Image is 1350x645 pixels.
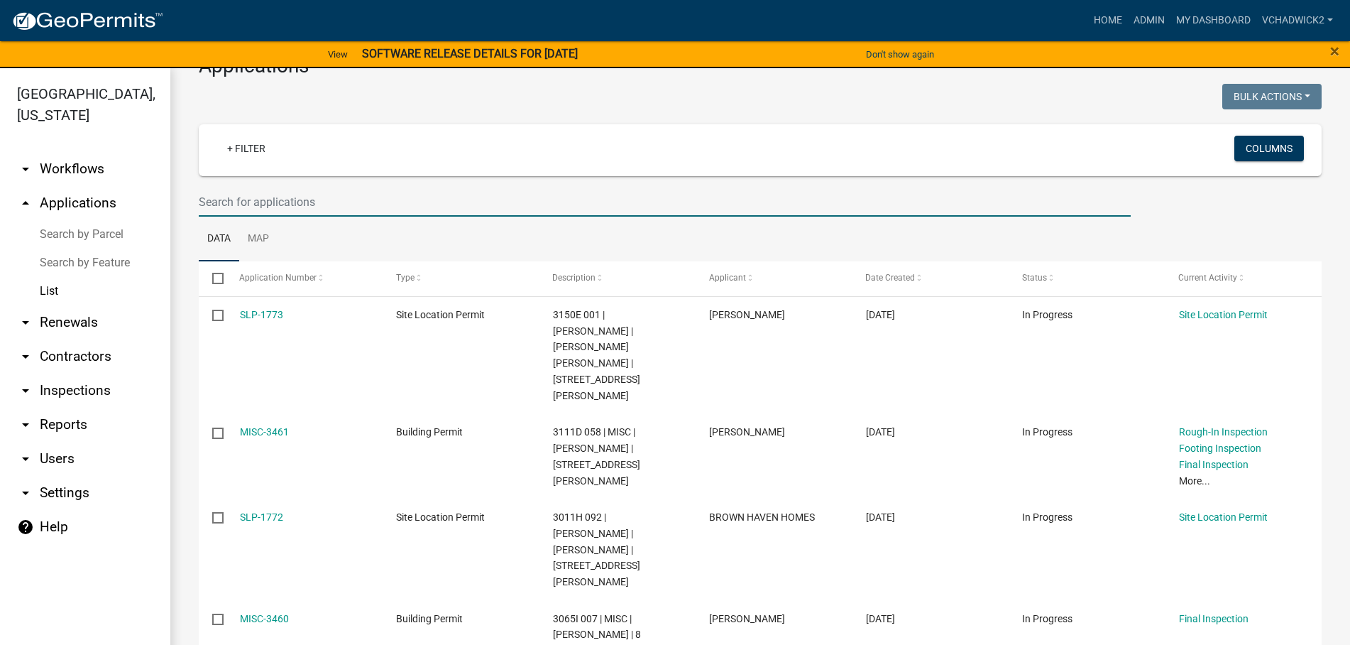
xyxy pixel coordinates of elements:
span: In Progress [1022,613,1072,624]
datatable-header-cell: Description [539,261,696,296]
button: Don't show again [860,43,940,66]
input: Search for applications [199,188,1131,217]
datatable-header-cell: Current Activity [1165,261,1322,296]
span: 09/12/2025 [866,309,895,320]
button: Close [1330,43,1339,60]
span: TERESSA CROCK [709,426,785,438]
span: BROWN HAVEN HOMES [709,511,815,523]
span: Building Permit [396,613,463,624]
a: Final Inspection [1179,459,1249,470]
a: Home [1088,7,1128,34]
span: 3011H 092 | WAYNE ALVAREZ | ALVAREZ JENNY | 933 BLALOCK MOUNTAIN RD [553,511,640,587]
span: Applicant [709,273,746,283]
span: 3111D 058 | MISC | TERESSA J CROCK | 88 BROOKS DR [553,426,640,486]
a: Footing Inspection [1179,443,1261,454]
i: arrow_drop_down [17,382,34,399]
span: Site Location Permit [396,309,485,320]
a: VChadwick2 [1256,7,1339,34]
datatable-header-cell: Type [383,261,539,296]
a: My Dashboard [1170,7,1256,34]
span: × [1330,41,1339,61]
span: 09/12/2025 [866,511,895,523]
span: Description [553,273,596,283]
span: Application Number [240,273,317,283]
a: SLP-1772 [240,511,283,523]
i: arrow_drop_down [17,161,34,178]
span: JOSH MILLER [709,309,785,320]
i: arrow_drop_down [17,450,34,467]
i: arrow_drop_up [17,195,34,212]
span: In Progress [1022,309,1072,320]
span: Building Permit [396,426,463,438]
a: MISC-3461 [240,426,289,438]
button: Columns [1234,136,1304,161]
button: Bulk Actions [1222,84,1322,109]
datatable-header-cell: Applicant [696,261,852,296]
span: 09/12/2025 [866,613,895,624]
a: Map [239,217,278,262]
datatable-header-cell: Date Created [852,261,1009,296]
i: arrow_drop_down [17,348,34,365]
a: View [322,43,353,66]
i: arrow_drop_down [17,484,34,502]
span: Current Activity [1179,273,1238,283]
span: Site Location Permit [396,511,485,523]
span: In Progress [1022,511,1072,523]
a: SLP-1773 [240,309,283,320]
strong: SOFTWARE RELEASE DETAILS FOR [DATE] [362,47,578,60]
a: Data [199,217,239,262]
i: arrow_drop_down [17,314,34,331]
a: Final Inspection [1179,613,1249,624]
a: Rough-In Inspection [1179,426,1268,438]
datatable-header-cell: Application Number [226,261,383,296]
datatable-header-cell: Select [199,261,226,296]
a: + Filter [216,136,277,161]
span: 09/12/2025 [866,426,895,438]
span: 3150E 001 | FELICIA M MILLER | MILLER JOSHUA DANNY | 730 FOWLER RD [553,309,640,401]
span: Date Created [866,273,916,283]
i: help [17,519,34,536]
a: Site Location Permit [1179,309,1268,320]
span: Status [1022,273,1047,283]
span: LUCERO LUGO [709,613,785,624]
a: More... [1179,475,1210,487]
a: MISC-3460 [240,613,289,624]
i: arrow_drop_down [17,416,34,433]
span: Type [396,273,415,283]
span: In Progress [1022,426,1072,438]
datatable-header-cell: Status [1009,261,1165,296]
a: Site Location Permit [1179,511,1268,523]
a: Admin [1128,7,1170,34]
